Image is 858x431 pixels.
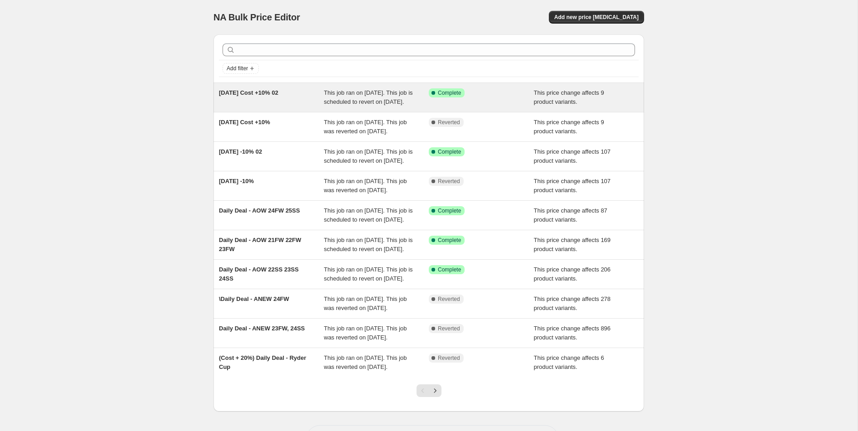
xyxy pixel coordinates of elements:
[554,14,639,21] span: Add new price [MEDICAL_DATA]
[438,325,460,332] span: Reverted
[534,89,604,105] span: This price change affects 9 product variants.
[534,295,611,311] span: This price change affects 278 product variants.
[438,148,461,155] span: Complete
[438,266,461,273] span: Complete
[219,266,299,282] span: Daily Deal - AOW 22SS 23SS 24SS
[534,354,604,370] span: This price change affects 6 product variants.
[534,178,611,194] span: This price change affects 107 product variants.
[534,207,607,223] span: This price change affects 87 product variants.
[324,237,413,252] span: This job ran on [DATE]. This job is scheduled to revert on [DATE].
[438,178,460,185] span: Reverted
[549,11,644,24] button: Add new price [MEDICAL_DATA]
[438,237,461,244] span: Complete
[219,119,270,126] span: [DATE] Cost +10%
[219,295,289,302] span: \Daily Deal - ANEW 24FW
[324,119,407,135] span: This job ran on [DATE]. This job was reverted on [DATE].
[438,89,461,97] span: Complete
[219,325,305,332] span: Daily Deal - ANEW 23FW, 24SS
[429,384,441,397] button: Next
[324,148,413,164] span: This job ran on [DATE]. This job is scheduled to revert on [DATE].
[219,89,278,96] span: [DATE] Cost +10% 02
[324,325,407,341] span: This job ran on [DATE]. This job was reverted on [DATE].
[324,207,413,223] span: This job ran on [DATE]. This job is scheduled to revert on [DATE].
[324,266,413,282] span: This job ran on [DATE]. This job is scheduled to revert on [DATE].
[534,237,611,252] span: This price change affects 169 product variants.
[227,65,248,72] span: Add filter
[534,325,611,341] span: This price change affects 896 product variants.
[534,266,611,282] span: This price change affects 206 product variants.
[219,354,306,370] span: (Cost + 20%) Daily Deal - Ryder Cup
[324,354,407,370] span: This job ran on [DATE]. This job was reverted on [DATE].
[438,119,460,126] span: Reverted
[438,295,460,303] span: Reverted
[417,384,441,397] nav: Pagination
[438,354,460,362] span: Reverted
[213,12,300,22] span: NA Bulk Price Editor
[219,148,262,155] span: [DATE] -10% 02
[324,89,413,105] span: This job ran on [DATE]. This job is scheduled to revert on [DATE].
[219,178,254,184] span: [DATE] -10%
[223,63,259,74] button: Add filter
[324,178,407,194] span: This job ran on [DATE]. This job was reverted on [DATE].
[324,295,407,311] span: This job ran on [DATE]. This job was reverted on [DATE].
[219,237,301,252] span: Daily Deal - AOW 21FW 22FW 23FW
[219,207,300,214] span: Daily Deal - AOW 24FW 25SS
[534,148,611,164] span: This price change affects 107 product variants.
[534,119,604,135] span: This price change affects 9 product variants.
[438,207,461,214] span: Complete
